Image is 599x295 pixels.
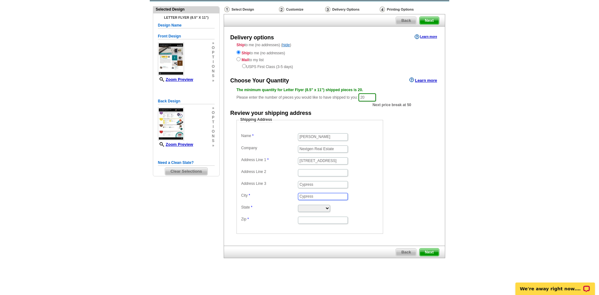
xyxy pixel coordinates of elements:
span: o [212,64,215,69]
legend: Shipping Address [240,117,273,123]
span: Next price break at 50 [373,102,411,108]
label: City [241,193,297,198]
a: Zoom Preview [158,77,193,82]
h5: Need a Clean Slate? [158,160,215,166]
span: p [212,115,215,120]
iframe: LiveChat chat widget [511,275,599,295]
div: Choose Your Quantity [230,77,289,85]
div: Delivery options [230,34,274,42]
span: s [212,74,215,78]
div: Select Design [224,6,278,14]
img: Select Design [224,7,230,12]
span: » [212,41,215,46]
div: Please enter the number of pieces you would like to have shipped to you: [236,87,432,102]
label: Address Line 1 [241,157,297,163]
img: small-thumb.jpg [158,107,184,140]
h5: Design Name [158,22,215,28]
span: i [212,125,215,129]
label: Address Line 3 [241,181,297,186]
span: Next [420,248,439,256]
div: to me (no addresses) to my list [236,49,432,70]
div: Delivery Options [324,6,379,14]
strong: Ship [236,43,245,47]
span: o [212,111,215,115]
span: n [212,69,215,74]
span: t [212,55,215,60]
span: » [212,143,215,148]
span: » [212,78,215,83]
span: Clear Selections [165,168,207,175]
img: small-thumb.jpg [158,42,184,76]
a: hide [282,42,290,47]
div: USPS First Class (3-5 days) [236,63,432,70]
div: to me (no addresses) ( ) [224,42,445,70]
a: Back [396,248,416,256]
span: i [212,60,215,64]
a: Learn more [415,34,437,39]
img: Delivery Options [325,7,330,12]
label: Address Line 2 [241,169,297,175]
a: Zoom Preview [158,142,193,147]
img: Printing Options & Summary [380,7,385,12]
div: Review your shipping address [230,109,311,117]
span: o [212,46,215,50]
label: State [241,205,297,210]
span: n [212,134,215,139]
span: t [212,120,215,125]
label: Zip [241,217,297,222]
label: Company [241,145,297,151]
span: p [212,50,215,55]
div: Printing Options [379,6,435,12]
div: The minimum quantity for Letter Flyer (8.5" x 11") shipped pieces is 20. [236,87,432,93]
span: » [212,106,215,111]
strong: Mail [241,58,249,62]
span: s [212,139,215,143]
span: Back [396,248,416,256]
label: Name [241,133,297,139]
span: o [212,129,215,134]
span: Back [396,17,416,24]
a: Learn more [409,77,437,82]
h5: Back Design [158,98,215,104]
div: Customize [278,6,324,12]
a: Back [396,17,416,25]
h4: Letter Flyer (8.5" x 11") [158,16,215,19]
span: Next [420,17,439,24]
h5: Front Design [158,33,215,39]
strong: Ship [241,51,250,55]
div: Selected Design [153,7,219,12]
img: Customize [279,7,284,12]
